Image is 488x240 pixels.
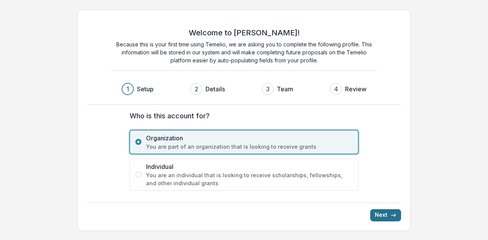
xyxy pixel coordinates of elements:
div: 3 [266,84,270,94]
div: 2 [195,84,198,94]
label: Who is this account for? [130,111,354,121]
span: Individual [146,162,353,171]
h3: Team [277,84,293,94]
h2: Welcome to [PERSON_NAME]! [189,28,300,37]
h3: Setup [137,84,154,94]
h3: Review [345,84,366,94]
div: 1 [127,84,129,94]
span: You are part of an organization that is looking to receive grants [146,143,353,151]
span: You are an individual that is looking to receive scholarships, fellowships, and other individual ... [146,171,353,187]
h3: Details [205,84,225,94]
div: Progress [122,83,366,95]
p: Because this is your first time using Temelio, we are asking you to complete the following profil... [111,40,377,64]
button: Next [370,209,401,221]
div: 4 [334,84,338,94]
span: Organization [146,134,353,143]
